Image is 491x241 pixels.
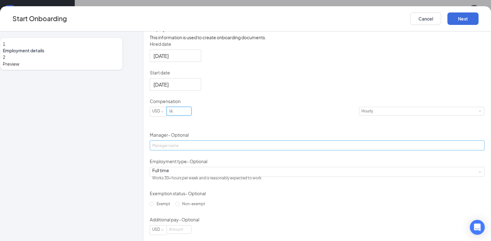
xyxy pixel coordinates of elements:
div: Works 30+ hours per week and is reasonably expected to work [152,173,262,183]
span: - Optional [187,158,207,164]
span: Employment details [3,47,120,54]
div: Full time [152,167,262,173]
div: [object Object] [152,167,266,183]
p: Compensation [150,98,484,104]
input: Aug 17, 2025 [153,52,196,60]
input: Aug 17, 2025 [153,81,196,88]
div: USD [152,225,164,234]
input: Amount [167,225,191,234]
button: Cancel [410,12,441,25]
p: Employment type [150,158,484,164]
span: Preview [3,60,120,67]
div: Open Intercom Messenger [470,220,485,235]
p: Additional pay [150,216,484,223]
span: Non-exempt [180,201,208,206]
p: Manager [150,132,484,138]
span: - Optional [185,191,206,196]
span: 2 [3,54,5,60]
p: Hired date [150,41,484,47]
h3: Start Onboarding [12,13,67,24]
input: Amount [167,107,191,115]
div: USD [152,107,164,115]
span: 1 [3,41,5,47]
span: - Optional [179,217,199,222]
span: Exempt [154,201,173,206]
span: - Optional [168,132,189,138]
p: Start date [150,69,484,76]
p: Exemption status [150,190,484,196]
div: Hourly [361,107,377,115]
p: This information is used to create onboarding documents. [150,34,484,41]
input: Manager name [150,140,484,150]
button: Next [447,12,479,25]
